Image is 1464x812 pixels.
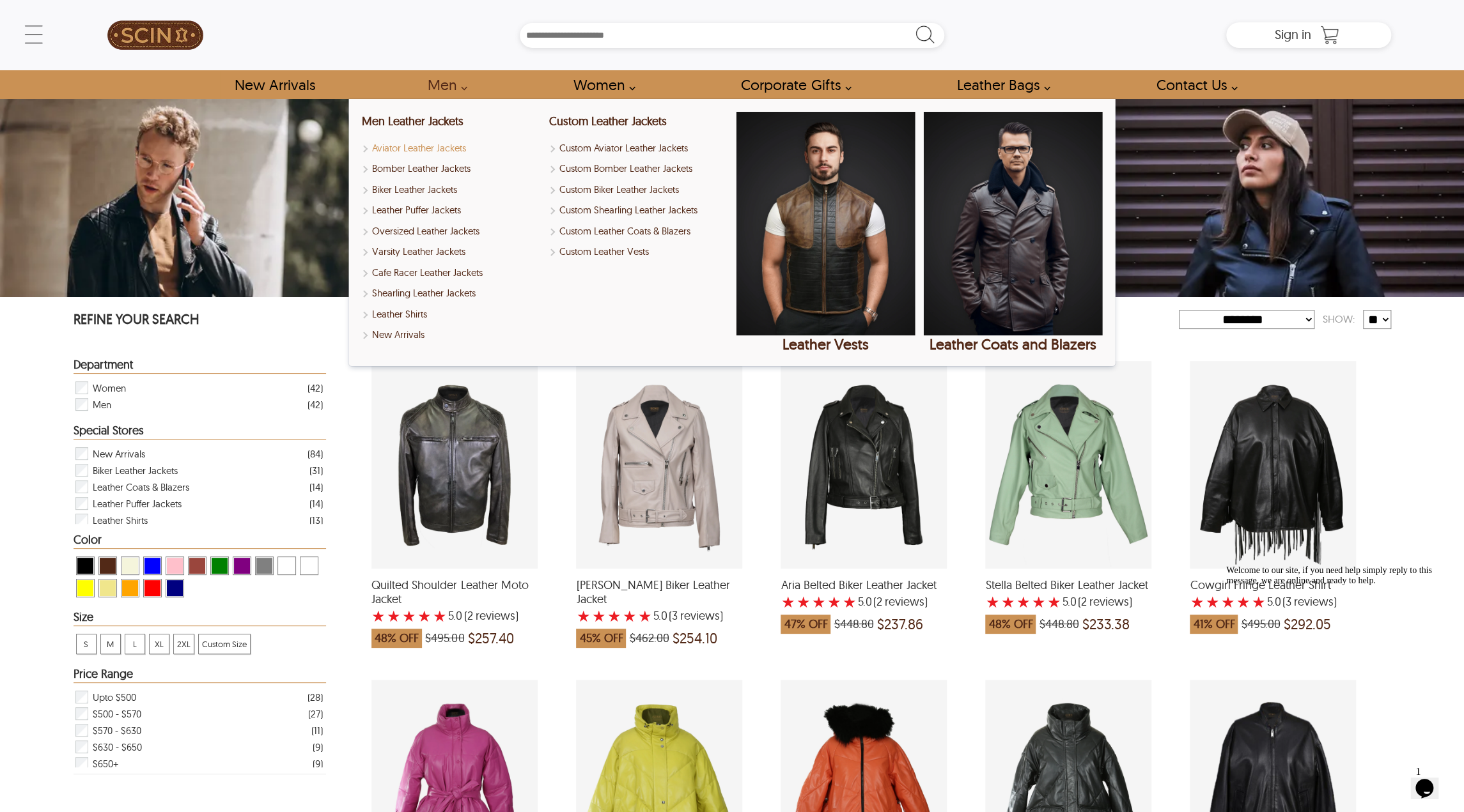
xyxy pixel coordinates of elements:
div: ( 42 ) [308,397,323,413]
span: L [125,634,144,654]
span: Women [93,379,126,396]
img: Leather Vests [736,112,915,335]
label: 3 rating [1016,595,1030,608]
label: 5 rating [842,595,856,608]
a: Shop Men Bomber Leather Jackets [362,162,541,176]
label: 3 rating [811,595,825,608]
div: Welcome to our site, if you need help simply reply to this message, we are online and ready to help. [5,5,235,26]
span: 41% OFF [1190,615,1238,634]
span: $650+ [93,755,118,772]
a: Sign in [1274,31,1311,41]
label: 5 rating [433,609,447,622]
label: 1 rating [371,609,385,622]
span: ) [463,609,518,622]
div: Filter Biker Leather Jackets New Arrivals [74,462,323,479]
span: $500 - $570 [93,705,141,722]
div: ( 42 ) [308,380,323,396]
div: Heading Filter New Arrivals by Department [74,358,327,374]
div: View Navy New Arrivals [166,579,184,597]
a: Aria Belted Biker Leather Jacket with a 5 Star Rating 2 Product Review which was at a price of $4... [781,560,947,640]
span: 48% OFF [985,615,1036,634]
div: ( 9 ) [313,739,323,755]
span: M [101,634,120,654]
span: 47% OFF [781,615,830,634]
a: contact-us [1141,70,1244,99]
div: View Pink New Arrivals [166,556,184,575]
div: ( 27 ) [308,706,323,722]
div: View Cognac New Arrivals [188,556,206,575]
span: $233.38 [1082,618,1129,631]
div: Filter New Arrivals New Arrivals [74,445,323,462]
a: Shop New Arrivals [362,328,541,342]
span: (2 [463,609,472,622]
a: Stella Belted Biker Leather Jacket with a 5 Star Rating 2 Product Review which was at a price of ... [985,560,1151,640]
span: Leather Puffer Jackets [93,495,182,512]
div: View M New Arrivals [100,634,121,654]
div: Heading Filter New Arrivals by Size [74,611,327,626]
span: Leather Coats & Blazers [93,479,189,495]
span: Leather Shirts [93,512,148,528]
label: 3 rating [607,609,621,622]
div: ( 11 ) [311,723,323,739]
span: Quilted Shoulder Leather Moto Jacket [371,578,538,606]
div: View 2XL New Arrivals [173,634,194,654]
div: View Green New Arrivals [210,556,229,575]
a: Shop Leather Bags [942,70,1057,99]
div: ( 28 ) [308,689,323,705]
label: 4 rating [1031,595,1045,608]
span: $254.10 [672,632,717,645]
span: Custom Size [199,634,250,654]
a: SCIN [74,6,238,64]
span: Cowgirl Fringe Leather Shirt [1190,578,1356,592]
span: Welcome to our site, if you need help simply reply to this message, we are online and ready to help. [5,5,211,25]
div: ( 14 ) [309,496,323,512]
span: New Arrivals [93,445,145,462]
a: Cowgirl Fringe Leather Shirt with a 5 Star Rating 3 Product Review which was at a price of $495.0... [1190,560,1356,640]
a: Shop Custom Bomber Leather Jackets [549,162,728,176]
label: 5 rating [1047,595,1061,608]
a: Shop Men Aviator Leather Jackets [362,141,541,156]
span: reviews [1086,595,1128,608]
a: Custom Aviator Leather Jackets [549,141,728,156]
div: Filter Women New Arrivals [74,379,323,396]
label: 1 rating [781,595,795,608]
span: $257.40 [467,632,513,645]
iframe: chat widget [1410,761,1451,799]
span: $495.00 [425,632,464,645]
div: Filter Upto $500 New Arrivals [74,689,323,705]
span: $448.80 [1039,618,1079,631]
span: $570 - $630 [93,722,141,739]
div: View L New Arrivals [125,634,145,654]
label: 4 rating [417,609,432,622]
div: View Purple New Arrivals [233,556,251,575]
a: Shop Varsity Leather Jackets [362,245,541,259]
div: Filter $650+ New Arrivals [74,755,323,772]
div: View White New Arrivals [300,556,318,575]
span: (2 [873,595,882,608]
span: $462.00 [629,632,669,645]
span: 2XL [174,634,194,654]
a: Shop New Arrivals [220,70,329,99]
a: Leather Vests [736,112,915,353]
a: Shop Men Cafe Racer Leather Jackets [362,266,541,280]
span: Sign in [1274,26,1311,42]
div: Leather Coats and Blazers [924,112,1103,353]
div: Filter Leather Coats & Blazers New Arrivals [74,479,323,495]
span: $630 - $650 [93,739,142,755]
label: 5.0 [1062,595,1076,608]
a: Shop Women Leather Jackets [559,70,642,99]
span: (2 [1077,595,1086,608]
a: Shop Custom Leather Vests [549,245,728,259]
label: 5.0 [653,609,667,622]
div: View S New Arrivals [76,634,97,654]
span: Stella Belted Biker Leather Jacket [985,578,1151,592]
label: 3 rating [402,609,416,622]
div: View One Color New Arrivals [277,556,296,575]
span: Nora Belted Biker Leather Jacket [576,578,742,606]
a: Shop Men Leather Jackets [362,114,463,128]
span: $237.86 [876,618,923,631]
a: Shop Custom Shearling Leather Jackets [549,203,728,218]
a: Shop Custom Biker Leather Jackets [549,183,728,197]
label: 2 rating [1001,595,1015,608]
